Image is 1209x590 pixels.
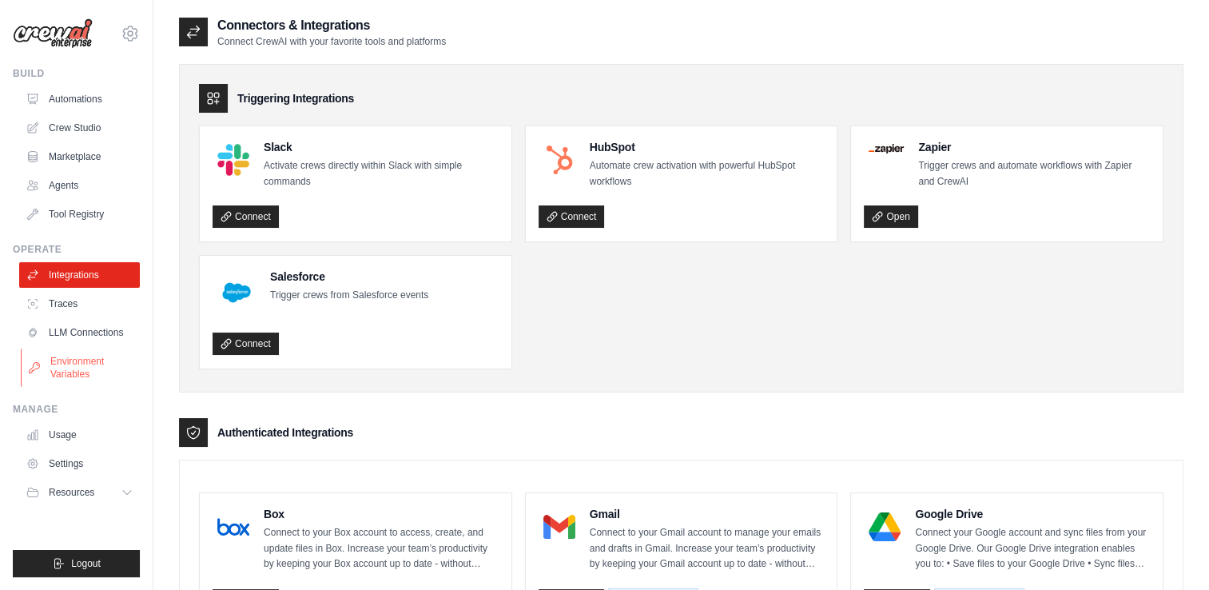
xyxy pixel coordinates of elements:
[13,67,140,80] div: Build
[543,144,575,176] img: HubSpot Logo
[864,205,917,228] a: Open
[213,333,279,355] a: Connect
[264,158,499,189] p: Activate crews directly within Slack with simple commands
[13,403,140,416] div: Manage
[19,451,140,476] a: Settings
[237,90,354,106] h3: Triggering Integrations
[264,506,499,522] h4: Box
[19,422,140,448] a: Usage
[869,511,901,543] img: Google Drive Logo
[19,173,140,198] a: Agents
[918,158,1150,189] p: Trigger crews and automate workflows with Zapier and CrewAI
[915,506,1150,522] h4: Google Drive
[539,205,605,228] a: Connect
[217,425,353,441] h3: Authenticated Integrations
[13,550,140,577] button: Logout
[19,262,140,288] a: Integrations
[915,525,1150,572] p: Connect your Google account and sync files from your Google Drive. Our Google Drive integration e...
[217,273,256,312] img: Salesforce Logo
[19,86,140,112] a: Automations
[49,486,94,499] span: Resources
[21,349,141,387] a: Environment Variables
[13,243,140,256] div: Operate
[590,525,825,572] p: Connect to your Gmail account to manage your emails and drafts in Gmail. Increase your team’s pro...
[19,201,140,227] a: Tool Registry
[217,511,249,543] img: Box Logo
[270,269,428,285] h4: Salesforce
[869,144,904,153] img: Zapier Logo
[590,139,825,155] h4: HubSpot
[918,139,1150,155] h4: Zapier
[19,320,140,345] a: LLM Connections
[217,35,446,48] p: Connect CrewAI with your favorite tools and platforms
[217,16,446,35] h2: Connectors & Integrations
[13,18,93,49] img: Logo
[19,480,140,505] button: Resources
[264,525,499,572] p: Connect to your Box account to access, create, and update files in Box. Increase your team’s prod...
[264,139,499,155] h4: Slack
[19,291,140,317] a: Traces
[270,288,428,304] p: Trigger crews from Salesforce events
[213,205,279,228] a: Connect
[19,115,140,141] a: Crew Studio
[217,144,249,176] img: Slack Logo
[19,144,140,169] a: Marketplace
[590,506,825,522] h4: Gmail
[543,511,575,543] img: Gmail Logo
[71,557,101,570] span: Logout
[590,158,825,189] p: Automate crew activation with powerful HubSpot workflows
